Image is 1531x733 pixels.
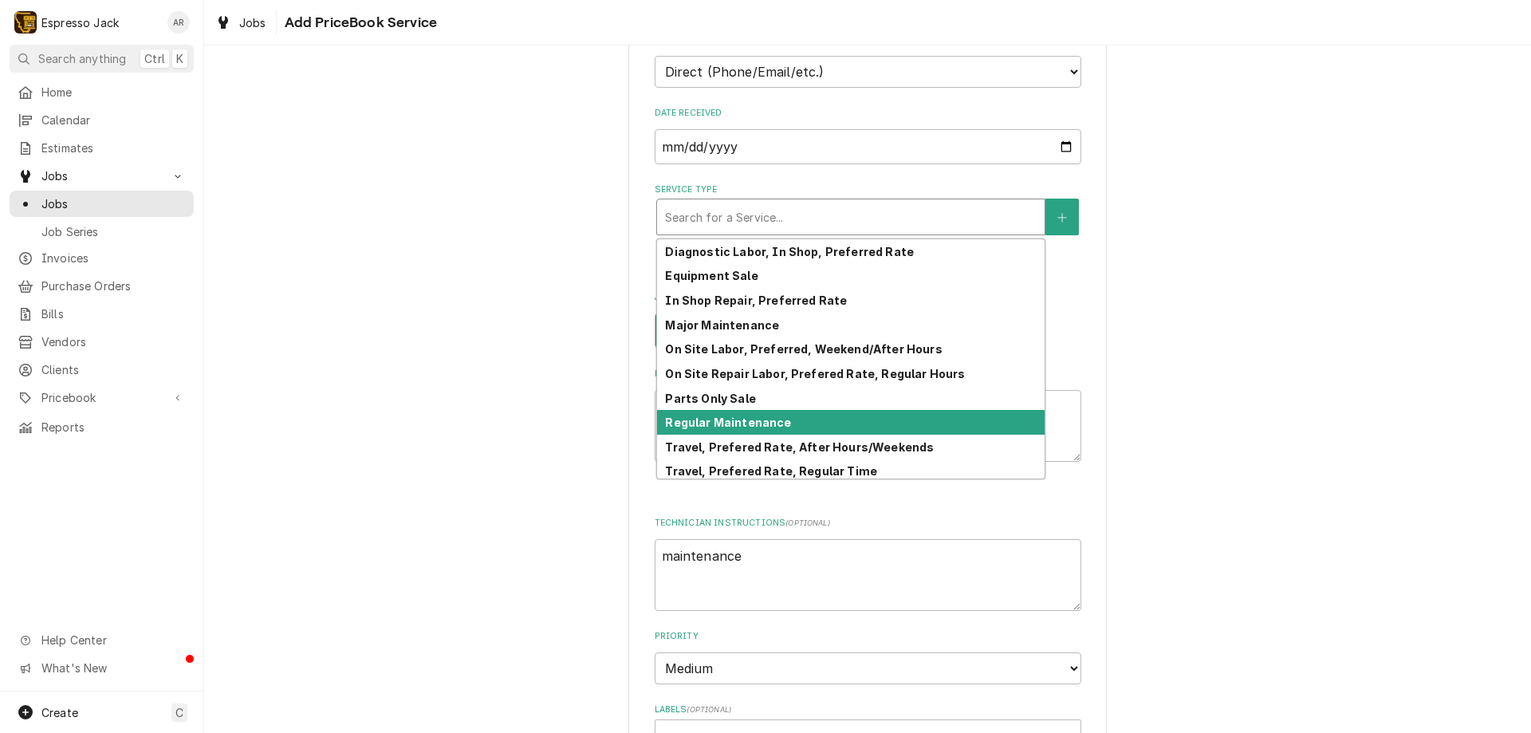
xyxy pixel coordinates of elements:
[239,14,266,31] span: Jobs
[10,414,194,440] a: Reports
[176,50,183,67] span: K
[10,135,194,161] a: Estimates
[655,235,1081,260] div: Field Errors
[655,368,1081,380] label: Reason For Call
[209,10,273,36] a: Jobs
[41,250,186,266] span: Invoices
[655,291,1081,348] div: Job Type
[41,706,78,719] span: Create
[280,12,437,33] span: Add PriceBook Service
[10,301,194,327] a: Bills
[655,183,1081,272] div: Service Type
[655,630,1081,643] label: Priority
[655,291,1081,304] label: Job Type
[41,333,186,350] span: Vendors
[10,163,194,189] a: Go to Jobs
[10,245,194,271] a: Invoices
[41,305,186,322] span: Bills
[41,632,184,648] span: Help Center
[41,84,186,100] span: Home
[655,33,1081,87] div: Job Source
[175,704,183,721] span: C
[655,368,1081,498] div: Reason For Call
[655,517,1081,530] label: Technician Instructions
[687,705,731,714] span: ( optional )
[144,50,165,67] span: Ctrl
[14,11,37,33] div: Espresso Jack's Avatar
[167,11,190,33] div: Allan Ross's Avatar
[10,329,194,355] a: Vendors
[665,318,779,332] strong: Major Maintenance
[665,440,934,454] strong: Travel, Prefered Rate, After Hours/Weekends
[655,107,1081,164] div: Date Received
[38,50,126,67] span: Search anything
[10,191,194,217] a: Jobs
[655,390,1081,462] textarea: PM
[655,630,1081,684] div: Priority
[665,392,755,405] strong: Parts Only Sale
[655,517,1081,610] div: Technician Instructions
[167,11,190,33] div: AR
[41,278,186,294] span: Purchase Orders
[41,140,186,156] span: Estimates
[665,294,847,307] strong: In Shop Repair, Preferred Rate
[655,129,1081,164] input: yyyy-mm-dd
[655,462,1081,487] div: Field Errors
[10,107,194,133] a: Calendar
[41,361,186,378] span: Clients
[665,367,965,380] strong: On Site Repair Labor, Prefered Rate, Regular Hours
[665,269,758,282] strong: Equipment Sale
[10,79,194,105] a: Home
[41,167,162,184] span: Jobs
[655,107,1081,120] label: Date Received
[10,384,194,411] a: Go to Pricebook
[1057,212,1067,223] svg: Create New Service
[10,273,194,299] a: Purchase Orders
[41,419,186,435] span: Reports
[665,245,914,258] strong: Diagnostic Labor, In Shop, Preferred Rate
[10,655,194,681] a: Go to What's New
[41,660,184,676] span: What's New
[41,389,162,406] span: Pricebook
[655,703,1081,716] label: Labels
[1045,199,1079,235] button: Create New Service
[10,627,194,653] a: Go to Help Center
[655,539,1081,611] textarea: maintenance
[665,464,877,478] strong: Travel, Prefered Rate, Regular Time
[10,219,194,245] a: Job Series
[41,112,186,128] span: Calendar
[785,518,830,527] span: ( optional )
[655,183,1081,196] label: Service Type
[14,11,37,33] div: E
[10,45,194,73] button: Search anythingCtrlK
[41,14,119,31] div: Espresso Jack
[665,416,791,429] strong: Regular Maintenance
[41,223,186,240] span: Job Series
[665,342,942,356] strong: On Site Labor, Preferred, Weekend/After Hours
[10,357,194,383] a: Clients
[41,195,186,212] span: Jobs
